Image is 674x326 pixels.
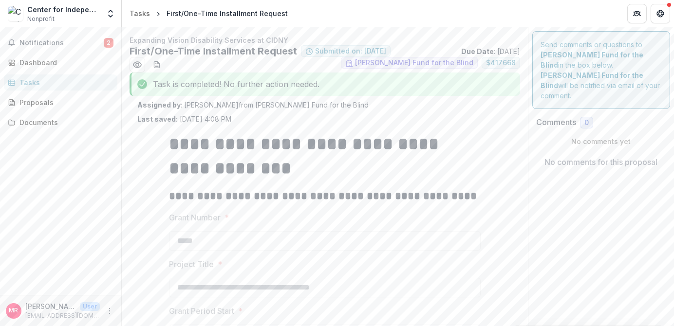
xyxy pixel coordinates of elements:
button: Open entity switcher [104,4,117,23]
a: Documents [4,114,117,130]
nav: breadcrumb [126,6,292,20]
strong: Due Date [461,47,494,55]
button: Notifications2 [4,35,117,51]
p: No comments for this proposal [545,156,658,168]
span: Nonprofit [27,15,55,23]
p: [DATE] 4:08 PM [137,114,231,124]
a: Dashboard [4,54,117,71]
img: Center for Independence of the Disabled, New York [8,6,23,21]
button: download-word-button [149,57,165,72]
div: Tasks [130,8,150,18]
span: Notifications [19,39,104,47]
div: Documents [19,117,110,127]
button: Preview 748e27b1-fc2d-4048-a9c2-71f7bcef307a.pdf [130,57,145,72]
p: Grant Period Start [169,305,234,317]
strong: Assigned by [137,101,181,109]
p: : [PERSON_NAME] from [PERSON_NAME] Fund for the Blind [137,100,512,110]
h2: First/One-Time Installment Request [130,45,297,57]
p: [PERSON_NAME] [25,301,76,311]
a: Tasks [126,6,154,20]
div: Center for Independence of the Disabled, [US_STATE] [27,4,100,15]
div: Maite Reyes-Coles [9,308,19,314]
p: Project Title [169,258,214,270]
div: Proposals [19,97,110,108]
p: [EMAIL_ADDRESS][DOMAIN_NAME] [25,311,100,320]
strong: Last saved: [137,115,178,123]
p: No comments yet [536,136,666,146]
div: First/One-Time Installment Request [167,8,288,18]
div: Tasks [19,77,110,88]
div: Send comments or questions to in the box below. will be notified via email of your comment. [532,31,670,109]
span: Submitted on: [DATE] [315,47,386,55]
span: [PERSON_NAME] Fund for the Blind [355,59,473,67]
p: User [80,302,100,311]
h2: Comments [536,118,576,127]
span: 0 [584,119,589,127]
button: Get Help [651,4,670,23]
a: Tasks [4,74,117,91]
div: Task is completed! No further action needed. [130,72,520,96]
p: : [DATE] [461,46,520,56]
button: Partners [627,4,647,23]
strong: [PERSON_NAME] Fund for the Blind [541,51,643,69]
span: $ 417668 [486,59,516,67]
strong: [PERSON_NAME] Fund for the Blind [541,71,643,90]
div: Dashboard [19,57,110,68]
span: 2 [104,38,113,48]
button: More [104,305,115,317]
p: Grant Number [169,212,221,223]
a: Proposals [4,94,117,110]
p: Expanding Vision Disability Services at CIDNY [130,35,520,45]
